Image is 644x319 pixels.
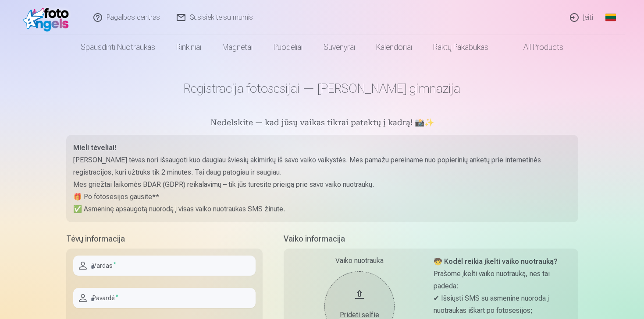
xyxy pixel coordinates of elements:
[434,292,571,317] p: ✔ Išsiųsti SMS su asmenine nuoroda į nuotraukas iškart po fotosesijos;
[291,256,428,266] div: Vaiko nuotrauka
[263,35,313,60] a: Puodeliai
[212,35,263,60] a: Magnetai
[434,257,558,266] strong: 🧒 Kodėl reikia įkelti vaiko nuotrauką?
[66,117,578,130] h5: Nedelskite — kad jūsų vaikas tikrai patektų į kadrą! 📸✨
[313,35,366,60] a: Suvenyrai
[73,154,571,179] p: [PERSON_NAME] tėvas nori išsaugoti kuo daugiau šviesių akimirkų iš savo vaiko vaikystės. Mes pama...
[73,191,571,203] p: 🎁 Po fotosesijos gausite**
[73,203,571,215] p: ✅ Asmeninę apsaugotą nuorodą į visas vaiko nuotraukas SMS žinute.
[284,233,578,245] h5: Vaiko informacija
[499,35,574,60] a: All products
[73,144,116,152] strong: Mieli tėveliai!
[66,81,578,96] h1: Registracija fotosesijai — [PERSON_NAME] gimnazija
[73,179,571,191] p: Mes griežtai laikomės BDAR (GDPR) reikalavimų – tik jūs turėsite prieigą prie savo vaiko nuotraukų.
[70,35,166,60] a: Spausdinti nuotraukas
[66,233,263,245] h5: Tėvų informacija
[423,35,499,60] a: Raktų pakabukas
[23,4,74,32] img: /fa2
[366,35,423,60] a: Kalendoriai
[166,35,212,60] a: Rinkiniai
[434,268,571,292] p: Prašome įkelti vaiko nuotrauką, nes tai padeda:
